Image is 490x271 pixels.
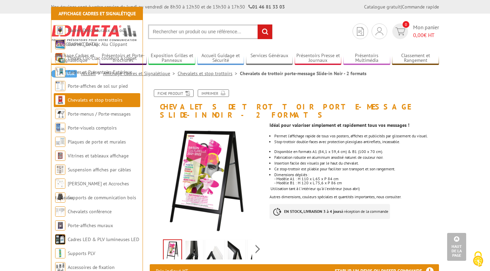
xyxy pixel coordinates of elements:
[68,125,117,131] a: Porte-visuels comptoirs
[447,233,466,261] a: Haut de la page
[391,23,439,39] a: devis rapide 0 Mon panier 0,00€ HT
[274,150,439,154] li: Disponible en formats A1 (84,1 x 59,4 cm) & B1 (100 x 70 cm).
[68,139,126,145] a: Plaques de porte et murales
[392,53,439,64] a: Classement et Rangement
[68,250,95,256] a: Supports PLV
[68,264,115,270] a: Accessoires de fixation
[248,4,285,10] strong: 01 46 81 33 03
[255,243,261,255] span: Next
[413,23,439,39] span: Mon panier
[68,153,129,159] a: Vitrines et tableaux affichage
[148,53,195,64] a: Exposition Grilles et Panneaux
[395,28,405,35] img: devis rapide
[51,3,285,10] div: Nos équipes sont à votre service du lundi au vendredi de 8h30 à 12h30 et de 13h30 à 17h30
[68,194,136,201] a: Supports de communication bois
[55,234,65,244] img: Cadres LED & PLV lumineuses LED
[68,97,122,103] a: Chevalets et stop trottoirs
[51,53,98,64] a: Affichage Cadres et Signalétique
[364,4,401,10] a: Catalogue gratuit
[295,53,342,64] a: Présentoirs Presse et Journaux
[148,24,273,39] input: Rechercher un produit ou une référence...
[466,248,490,271] button: Cookies (fenêtre modale)
[246,53,293,64] a: Services Généraux
[413,31,439,39] span: € HT
[403,21,409,28] span: 0
[150,122,264,237] img: 215370_chevalet_trottoir_slide-in_produit_1.jpg
[55,151,65,161] img: Vitrines et tableaux affichage
[55,181,129,201] a: [PERSON_NAME] et Accroches tableaux
[269,195,439,199] div: Autres dimensions, couleurs spéciales et quantités importantes, nous consulter.
[55,206,65,217] img: Chevalets conférence
[274,167,439,171] li: Ce stop-trottoir est pliable pour faciliter son transport et son rangement.
[59,11,136,17] a: Affichage Cadres et Signalétique
[269,122,409,128] strong: Idéal pour valoriser simplement et rapidement tous vos messages !
[274,177,439,181] div: - Modèle A1 : H 110 x L 65 x P 84 cm
[271,186,360,191] span: Utilisation tant à l'intérieur qu'à l'extérieur (sous abri)
[55,109,65,119] img: Porte-menus / Porte-messages
[154,89,194,97] a: Fiche produit
[68,222,113,228] a: Porte-affiches muraux
[258,24,272,39] input: rechercher
[197,53,244,64] a: Accueil Guidage et Sécurité
[68,236,139,242] a: Cadres LED & PLV lumineuses LED
[55,165,65,175] img: Suspension affiches par câbles
[55,95,65,105] img: Chevalets et stop trottoirs
[274,155,439,159] li: Fabrication robuste en aluminium anodisé naturel de couleur noir.
[240,70,366,77] li: Chevalets de trottoir porte-message Slide-in Noir - 2 formats
[145,89,444,119] h1: Chevalets de trottoir porte-message Slide-in Noir - 2 formats
[68,111,131,117] a: Porte-menus / Porte-messages
[274,140,439,144] p: Stop-trottoir double-faces avec protection plexiglass antireflets, incassable.
[55,67,65,77] img: Cadres et Présentoirs Extérieur
[185,241,202,262] img: 215370_chevalet_trottoir_slide-in_4.jpg
[357,27,364,36] img: devis rapide
[470,251,487,268] img: Cookies (fenêtre modale)
[164,240,181,261] img: 215370_chevalet_trottoir_slide-in_produit_1.jpg
[207,241,223,262] img: 215370_chevalet_trottoir_slide-in_3.jpg
[178,70,240,77] a: Chevalets et stop trottoirs
[55,220,65,231] img: Porte-affiches muraux
[284,209,341,214] strong: EN STOCK, LIVRAISON 3 à 4 jours
[55,123,65,133] img: Porte-visuels comptoirs
[55,179,65,189] img: Cimaises et Accroches tableaux
[343,53,390,64] a: Présentoirs Multimédia
[100,53,147,64] a: Présentoirs et Porte-brochures
[364,3,439,10] div: |
[402,4,439,10] a: Commande rapide
[274,181,439,185] div: - Modèle B1 : H 120 x L 75,6 x P 86 cm
[68,167,131,173] a: Suspension affiches par câbles
[55,27,125,47] a: Cadres Deco Muraux Alu ou [GEOGRAPHIC_DATA]
[68,41,127,47] a: Cadres Clic-Clac Alu Clippant
[68,208,112,215] a: Chevalets conférence
[55,81,65,91] img: Porte-affiches de sol sur pied
[198,89,229,97] a: Imprimer
[274,161,439,165] li: Insertion facile des visuels par le haut du chevalet.
[55,137,65,147] img: Plaques de porte et murales
[274,173,439,177] div: Dimensions dépliés :
[55,248,65,258] img: Supports PLV
[68,69,132,75] a: Cadres et Présentoirs Extérieur
[269,204,390,219] p: à réception de la commande
[249,241,265,262] img: 215370_chevalet_trottoir_slide-in_1.jpg
[376,27,383,35] img: devis rapide
[55,25,65,35] img: Cadres Deco Muraux Alu ou Bois
[228,241,244,262] img: 215370_chevalet_trottoir_slide-in_2.jpg
[413,32,424,38] span: 0,00
[68,83,128,89] a: Porte-affiches de sol sur pied
[274,134,439,138] li: Permet l’affichage rapide de tous vos posters, affiches et publicités par glissement du visuel.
